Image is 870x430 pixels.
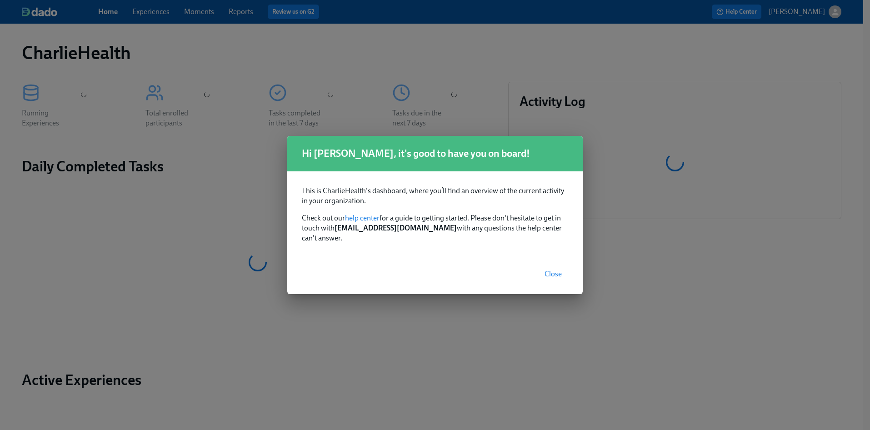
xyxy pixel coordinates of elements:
[302,147,568,160] h1: Hi [PERSON_NAME], it's good to have you on board!
[335,224,457,232] strong: [EMAIL_ADDRESS][DOMAIN_NAME]
[287,171,583,254] div: Check out our for a guide to getting started. Please don't hesitate to get in touch with with any...
[545,270,562,279] span: Close
[302,186,568,206] p: This is CharlieHealth's dashboard, where you’ll find an overview of the current activity in your ...
[345,214,380,222] a: help center
[538,265,568,283] button: Close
